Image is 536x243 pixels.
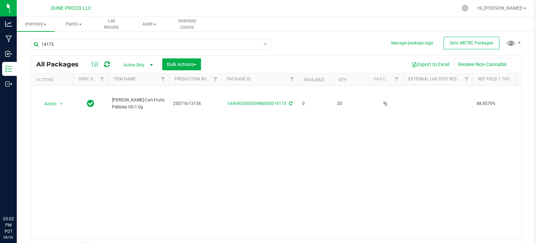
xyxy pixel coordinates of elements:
[338,77,346,82] a: Qty
[55,17,93,31] a: Plants
[36,77,70,82] div: Actions
[477,100,529,107] span: 88.8579%
[113,77,136,81] a: Item Name
[57,99,66,109] span: select
[17,17,55,31] a: Inventory
[5,35,12,42] inline-svg: Manufacturing
[36,60,85,68] span: All Packages
[167,62,196,67] span: Bulk Actions
[5,80,12,87] inline-svg: Outbound
[93,18,130,30] span: Lab Results
[112,97,165,110] span: [PERSON_NAME]-Cart-Fruity Pebbles OG-1.0g
[168,17,206,31] a: Inventory Counts
[5,65,12,72] inline-svg: Inventory
[92,17,131,31] a: Lab Results
[391,40,433,46] button: Manage package tags
[96,73,108,85] a: Filter
[5,20,12,27] inline-svg: Analytics
[368,73,403,86] th: Has COA
[227,77,251,81] a: Package ID
[157,73,169,85] a: Filter
[408,77,463,81] a: External Lab Test Result
[5,50,12,57] inline-svg: Inbound
[87,99,94,108] span: In Sync
[3,216,14,235] p: 03:02 PM PDT
[162,58,201,70] button: Bulk Actions
[7,187,28,208] iframe: Resource center
[55,21,92,27] span: Plants
[461,73,472,85] a: Filter
[304,77,325,82] a: Available
[38,99,57,109] span: Action
[477,5,523,11] span: Hi, [PERSON_NAME]!
[286,73,298,85] a: Filter
[51,5,91,11] span: DUNE PROCO LLC
[407,58,454,70] button: Export to Excel
[131,17,169,31] a: Audit
[461,5,469,12] div: Manage settings
[444,37,499,49] button: Sync METRC Packages
[210,73,221,85] a: Filter
[454,58,511,70] button: Receive Non-Cannabis
[173,100,217,107] span: 250716-13136
[17,21,55,27] span: Inventory
[169,18,206,30] span: Inventory Counts
[302,100,329,107] span: 0
[391,73,403,85] a: Filter
[31,39,271,50] input: Search Package ID, Item Name, SKU, Lot or Part Number...
[131,21,168,27] span: Audit
[288,101,292,106] span: Sync from Compliance System
[450,41,493,45] span: Sync METRC Packages
[3,235,14,240] p: 08/26
[79,77,105,81] a: Sync Status
[478,77,510,81] a: Ref Field 1 THC
[263,39,268,48] span: Clear
[227,101,286,106] a: 1A40403000004B6000014173
[337,100,364,107] span: 20
[174,77,210,81] a: Production Run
